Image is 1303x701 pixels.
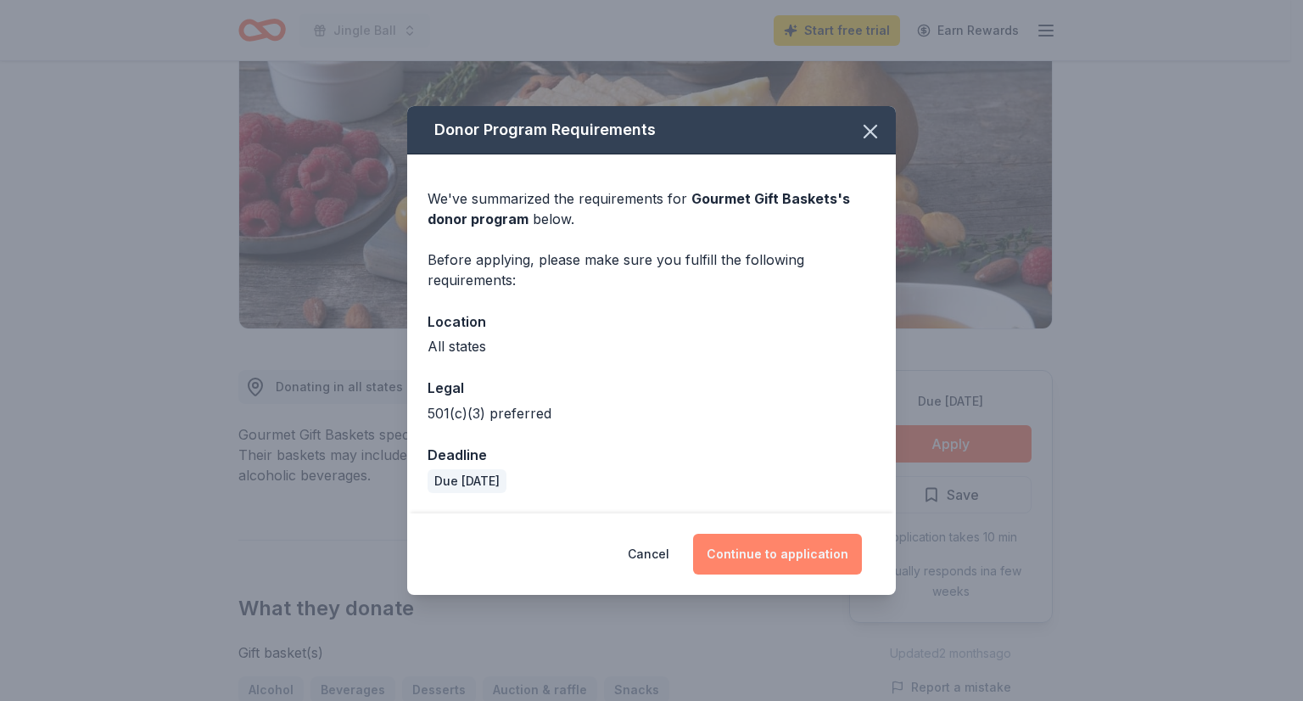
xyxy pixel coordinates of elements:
button: Cancel [628,534,669,575]
div: Due [DATE] [428,469,506,493]
div: Donor Program Requirements [407,106,896,154]
div: We've summarized the requirements for below. [428,188,875,229]
div: Deadline [428,444,875,466]
div: 501(c)(3) preferred [428,403,875,423]
button: Continue to application [693,534,862,575]
div: Before applying, please make sure you fulfill the following requirements: [428,250,875,290]
div: All states [428,336,875,356]
div: Legal [428,377,875,399]
div: Location [428,311,875,333]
